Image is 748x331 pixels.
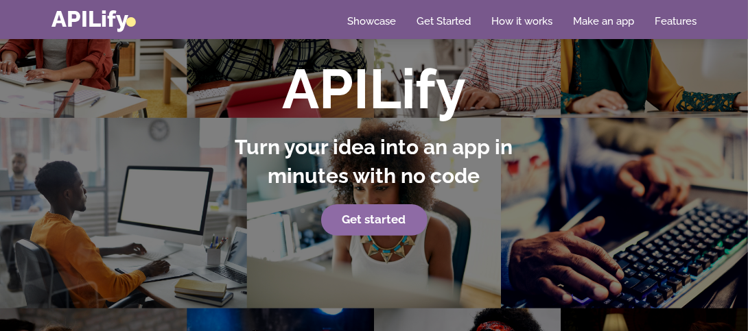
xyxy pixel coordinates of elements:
a: How it works [491,14,552,28]
a: Make an app [573,14,634,28]
a: Get Started [417,14,471,28]
a: APILify [51,5,136,32]
strong: Turn your idea into an app in minutes with no code [235,135,513,188]
a: Showcase [347,14,396,28]
strong: Get started [342,212,406,226]
a: Get started [321,204,428,236]
strong: APILify [282,57,466,121]
a: Features [655,14,697,28]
